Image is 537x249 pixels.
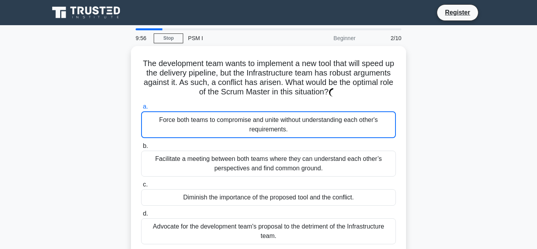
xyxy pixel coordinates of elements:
[141,151,396,177] div: Facilitate a meeting between both teams where they can understand each other’s perspectives and f...
[183,30,291,46] div: PSM I
[360,30,406,46] div: 2/10
[140,59,397,97] h5: The development team wants to implement a new tool that will speed up the delivery pipeline, but ...
[143,142,148,149] span: b.
[291,30,360,46] div: Beginner
[440,7,475,17] a: Register
[143,103,148,110] span: a.
[143,210,148,217] span: d.
[131,30,154,46] div: 9:56
[141,189,396,206] div: Diminish the importance of the proposed tool and the conflict.
[154,33,183,43] a: Stop
[141,218,396,244] div: Advocate for the development team's proposal to the detriment of the Infrastructure team.
[141,111,396,138] div: Force both teams to compromise and unite without understanding each other's requirements.
[143,181,147,188] span: c.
